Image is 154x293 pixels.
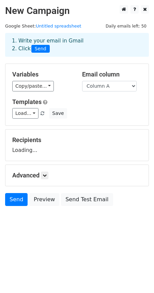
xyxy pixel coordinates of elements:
[61,193,113,206] a: Send Test Email
[29,193,59,206] a: Preview
[12,136,142,144] h5: Recipients
[31,45,50,53] span: Send
[12,108,38,119] a: Load...
[103,22,149,30] span: Daily emails left: 50
[82,71,142,78] h5: Email column
[12,172,142,179] h5: Advanced
[12,98,42,105] a: Templates
[12,71,72,78] h5: Variables
[12,136,142,154] div: Loading...
[36,23,81,29] a: Untitled spreadsheet
[49,108,67,119] button: Save
[5,5,149,17] h2: New Campaign
[12,81,54,91] a: Copy/paste...
[5,193,28,206] a: Send
[103,23,149,29] a: Daily emails left: 50
[5,23,81,29] small: Google Sheet:
[7,37,147,53] div: 1. Write your email in Gmail 2. Click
